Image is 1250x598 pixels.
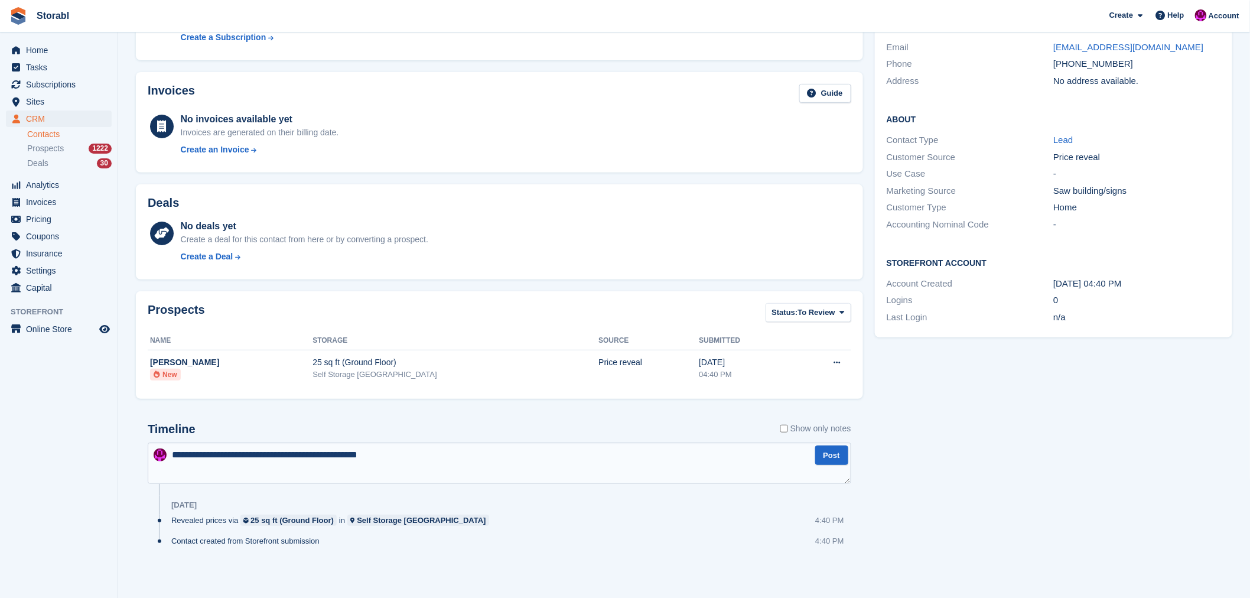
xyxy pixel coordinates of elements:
[148,196,179,210] h2: Deals
[766,303,851,323] button: Status: To Review
[598,331,699,350] th: Source
[1053,57,1220,71] div: [PHONE_NUMBER]
[171,535,325,547] div: Contact created from Storefront submission
[1053,167,1220,181] div: -
[171,500,197,510] div: [DATE]
[699,356,794,369] div: [DATE]
[97,158,112,168] div: 30
[26,321,97,337] span: Online Store
[181,233,428,246] div: Create a deal for this contact from here or by converting a prospect.
[27,158,48,169] span: Deals
[1053,311,1220,324] div: n/a
[887,218,1054,232] div: Accounting Nominal Code
[26,110,97,127] span: CRM
[154,448,167,461] img: Helen Morton
[887,311,1054,324] div: Last Login
[150,356,312,369] div: [PERSON_NAME]
[6,211,112,227] a: menu
[6,59,112,76] a: menu
[347,515,489,526] a: Self Storage [GEOGRAPHIC_DATA]
[27,129,112,140] a: Contacts
[250,515,334,526] div: 25 sq ft (Ground Floor)
[1053,184,1220,198] div: Saw building/signs
[11,306,118,318] span: Storefront
[1053,42,1203,52] a: [EMAIL_ADDRESS][DOMAIN_NAME]
[26,228,97,245] span: Coupons
[27,142,112,155] a: Prospects 1222
[598,356,699,369] div: Price reveal
[799,84,851,103] a: Guide
[181,251,233,263] div: Create a Deal
[181,144,249,156] div: Create an Invoice
[798,307,835,318] span: To Review
[1053,218,1220,232] div: -
[181,251,428,263] a: Create a Deal
[6,76,112,93] a: menu
[26,262,97,279] span: Settings
[6,279,112,296] a: menu
[357,515,486,526] div: Self Storage [GEOGRAPHIC_DATA]
[26,93,97,110] span: Sites
[6,177,112,193] a: menu
[1053,294,1220,307] div: 0
[887,57,1054,71] div: Phone
[780,422,851,435] label: Show only notes
[815,535,844,547] div: 4:40 PM
[148,84,195,103] h2: Invoices
[26,59,97,76] span: Tasks
[27,157,112,170] a: Deals 30
[815,446,848,465] button: Post
[6,42,112,58] a: menu
[1195,9,1207,21] img: Helen Morton
[6,262,112,279] a: menu
[148,331,312,350] th: Name
[1053,74,1220,88] div: No address available.
[26,76,97,93] span: Subscriptions
[150,369,181,381] li: New
[26,177,97,193] span: Analytics
[887,167,1054,181] div: Use Case
[1053,201,1220,214] div: Home
[887,41,1054,54] div: Email
[32,6,74,25] a: Storabl
[887,74,1054,88] div: Address
[887,294,1054,307] div: Logins
[312,369,598,381] div: Self Storage [GEOGRAPHIC_DATA]
[6,110,112,127] a: menu
[887,201,1054,214] div: Customer Type
[9,7,27,25] img: stora-icon-8386f47178a22dfd0bd8f6a31ec36ba5ce8667c1dd55bd0f319d3a0aa187defe.svg
[312,331,598,350] th: Storage
[26,194,97,210] span: Invoices
[887,113,1220,125] h2: About
[181,219,428,233] div: No deals yet
[815,515,844,526] div: 4:40 PM
[27,143,64,154] span: Prospects
[699,331,794,350] th: Submitted
[887,184,1054,198] div: Marketing Source
[181,31,325,44] a: Create a Subscription
[772,307,798,318] span: Status:
[148,422,196,436] h2: Timeline
[6,194,112,210] a: menu
[1109,9,1133,21] span: Create
[171,515,495,526] div: Revealed prices via in
[97,322,112,336] a: Preview store
[699,369,794,381] div: 04:40 PM
[312,356,598,369] div: 25 sq ft (Ground Floor)
[148,303,205,325] h2: Prospects
[887,151,1054,164] div: Customer Source
[26,245,97,262] span: Insurance
[1053,135,1073,145] a: Lead
[240,515,337,526] a: 25 sq ft (Ground Floor)
[181,112,339,126] div: No invoices available yet
[6,245,112,262] a: menu
[780,422,788,435] input: Show only notes
[26,279,97,296] span: Capital
[181,144,339,156] a: Create an Invoice
[26,211,97,227] span: Pricing
[1053,151,1220,164] div: Price reveal
[6,321,112,337] a: menu
[887,277,1054,291] div: Account Created
[887,256,1220,268] h2: Storefront Account
[181,31,266,44] div: Create a Subscription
